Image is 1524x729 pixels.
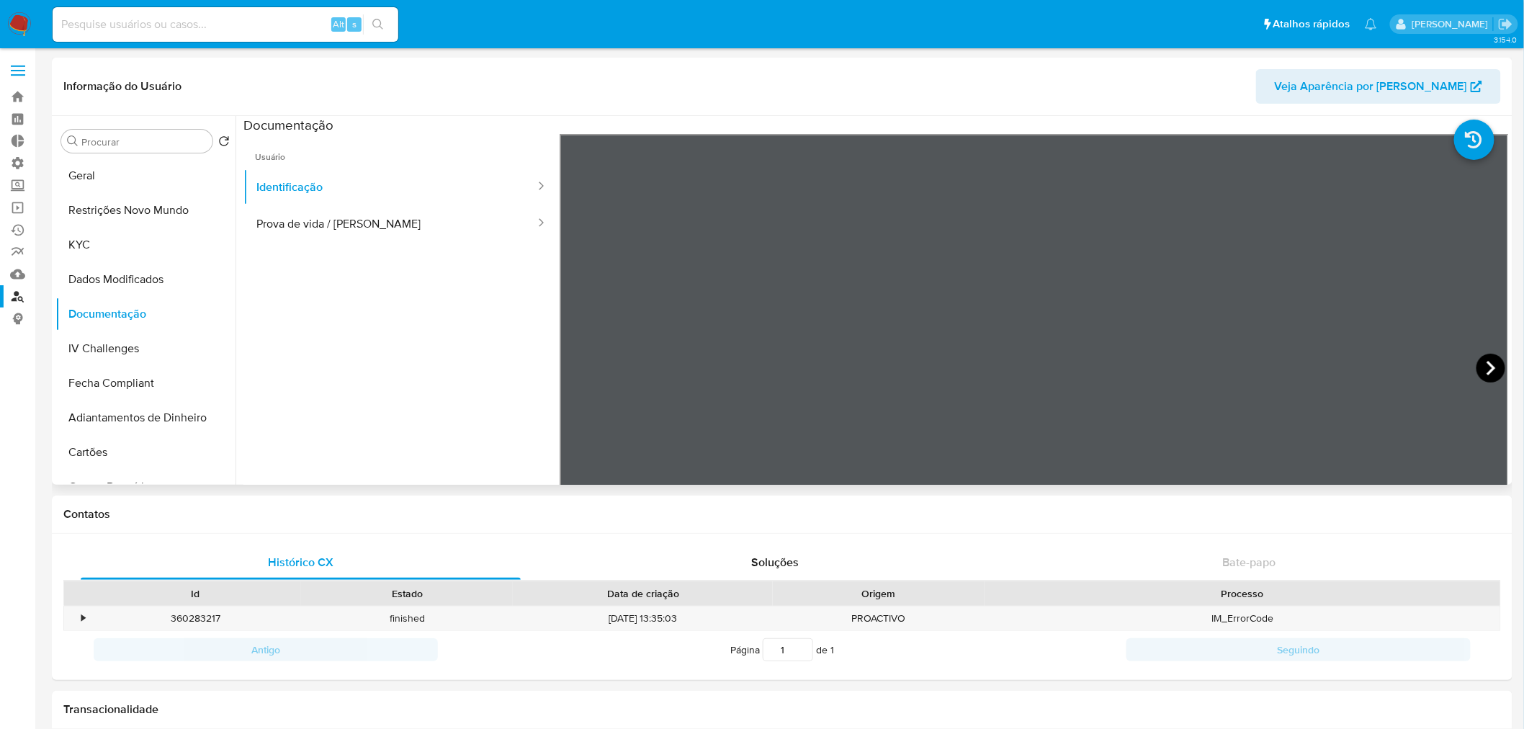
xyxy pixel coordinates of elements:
p: sabrina.lima@mercadopago.com.br [1412,17,1493,31]
span: Histórico CX [268,554,333,571]
span: 1 [830,643,834,657]
input: Pesquise usuários ou casos... [53,15,398,34]
button: Cartões [55,435,236,470]
span: Alt [333,17,344,31]
button: Seguindo [1126,638,1471,661]
button: KYC [55,228,236,262]
button: Geral [55,158,236,193]
span: Bate-papo [1223,554,1276,571]
h1: Contatos [63,507,1501,522]
div: Data de criação [523,586,763,601]
span: Veja Aparência por [PERSON_NAME] [1275,69,1467,104]
button: Adiantamentos de Dinheiro [55,401,236,435]
a: Notificações [1365,18,1377,30]
div: Processo [995,586,1490,601]
button: Veja Aparência por [PERSON_NAME] [1256,69,1501,104]
div: [DATE] 13:35:03 [513,607,773,630]
button: Dados Modificados [55,262,236,297]
h1: Transacionalidade [63,702,1501,717]
button: Contas Bancárias [55,470,236,504]
div: Estado [311,586,503,601]
button: Fecha Compliant [55,366,236,401]
span: Atalhos rápidos [1273,17,1350,32]
div: 360283217 [89,607,301,630]
div: PROACTIVO [773,607,985,630]
div: finished [301,607,513,630]
div: • [81,612,85,625]
button: search-icon [363,14,393,35]
input: Procurar [81,135,207,148]
span: s [352,17,357,31]
span: Soluções [751,554,799,571]
div: IM_ErrorCode [985,607,1500,630]
span: Página de [730,638,834,661]
button: IV Challenges [55,331,236,366]
button: Antigo [94,638,438,661]
button: Documentação [55,297,236,331]
button: Retornar ao pedido padrão [218,135,230,151]
a: Sair [1498,17,1513,32]
div: Origem [783,586,974,601]
button: Restrições Novo Mundo [55,193,236,228]
div: Id [99,586,291,601]
h1: Informação do Usuário [63,79,181,94]
button: Procurar [67,135,79,147]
